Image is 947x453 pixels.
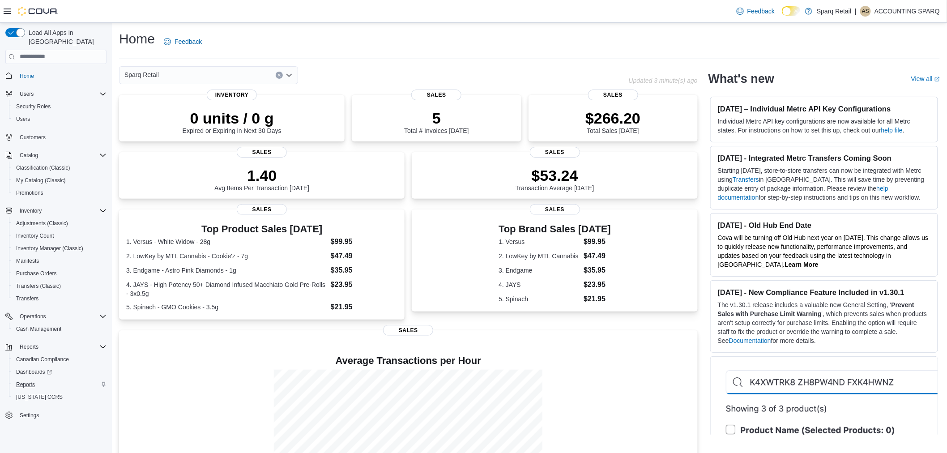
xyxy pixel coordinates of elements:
p: $53.24 [516,167,594,184]
span: Sales [237,204,287,215]
span: Users [20,90,34,98]
span: Sparq Retail [124,69,159,80]
span: Catalog [20,152,38,159]
span: Transfers [16,295,38,302]
button: Users [16,89,37,99]
dt: 5. Spinach [499,295,580,303]
a: Transfers [733,176,759,183]
span: Catalog [16,150,107,161]
h1: Home [119,30,155,48]
div: Avg Items Per Transaction [DATE] [214,167,309,192]
dd: $21.95 [331,302,398,312]
button: Inventory [2,205,110,217]
dd: $23.95 [331,279,398,290]
span: AS [862,6,869,17]
button: Canadian Compliance [9,353,110,366]
a: Adjustments (Classic) [13,218,72,229]
span: Promotions [13,188,107,198]
span: Inventory Manager (Classic) [13,243,107,254]
button: Customers [2,131,110,144]
span: Transfers [13,293,107,304]
span: Settings [20,412,39,419]
dd: $99.95 [331,236,398,247]
a: Security Roles [13,101,54,112]
button: Clear input [276,72,283,79]
button: [US_STATE] CCRS [9,391,110,403]
h3: Top Brand Sales [DATE] [499,224,611,235]
button: Reports [16,342,42,352]
a: Feedback [160,33,205,51]
a: [US_STATE] CCRS [13,392,66,402]
dd: $99.95 [584,236,611,247]
dt: 4. JAYS - High Potency 50+ Diamond Infused Macchiato Gold Pre-Rolls - 3x0.5g [126,280,327,298]
p: | [855,6,857,17]
span: Sales [237,147,287,158]
span: Washington CCRS [13,392,107,402]
h3: Top Product Sales [DATE] [126,224,397,235]
button: Home [2,69,110,82]
span: Inventory Count [16,232,54,239]
a: Reports [13,379,38,390]
button: Catalog [2,149,110,162]
button: Inventory [16,205,45,216]
a: help documentation [718,185,888,201]
button: Reports [9,378,110,391]
button: Purchase Orders [9,267,110,280]
span: Canadian Compliance [13,354,107,365]
a: Customers [16,132,49,143]
span: Users [16,89,107,99]
span: Canadian Compliance [16,356,69,363]
span: Reports [20,343,38,350]
img: Cova [18,7,58,16]
span: Manifests [16,257,39,265]
h3: [DATE] - Integrated Metrc Transfers Coming Soon [718,154,930,162]
span: Security Roles [13,101,107,112]
button: Users [9,113,110,125]
button: Security Roles [9,100,110,113]
dd: $35.95 [584,265,611,276]
a: Dashboards [9,366,110,378]
span: Inventory Count [13,231,107,241]
div: Total Sales [DATE] [585,109,640,134]
span: Sales [411,90,461,100]
span: Load All Apps in [GEOGRAPHIC_DATA] [25,28,107,46]
span: Classification (Classic) [16,164,70,171]
span: Inventory Manager (Classic) [16,245,83,252]
span: Customers [16,132,107,143]
div: Expired or Expiring in Next 30 Days [183,109,282,134]
span: Sales [530,147,580,158]
h3: [DATE] - Old Hub End Date [718,221,930,230]
a: Feedback [733,2,778,20]
span: Reports [16,381,35,388]
span: Transfers (Classic) [13,281,107,291]
span: Reports [13,379,107,390]
nav: Complex example [5,66,107,445]
p: The v1.30.1 release includes a valuable new General Setting, ' ', which prevents sales when produ... [718,300,930,345]
span: My Catalog (Classic) [13,175,107,186]
div: Total # Invoices [DATE] [404,109,469,134]
dd: $47.49 [584,251,611,261]
span: Promotions [16,189,43,197]
span: Settings [16,410,107,421]
button: My Catalog (Classic) [9,174,110,187]
a: Cash Management [13,324,65,334]
a: Learn More [785,261,818,268]
span: Inventory [16,205,107,216]
dt: 1. Versus - White Widow - 28g [126,237,327,246]
span: Dashboards [13,367,107,377]
span: Transfers (Classic) [16,282,61,290]
span: Inventory [20,207,42,214]
a: Documentation [729,337,771,344]
span: Feedback [747,7,775,16]
span: Adjustments (Classic) [13,218,107,229]
button: Operations [16,311,50,322]
dt: 3. Endgame - Astro Pink Diamonds - 1g [126,266,327,275]
span: Users [16,115,30,123]
dt: 2. LowKey by MTL Cannabis [499,252,580,261]
button: Classification (Classic) [9,162,110,174]
span: Operations [16,311,107,322]
h3: [DATE] - New Compliance Feature Included in v1.30.1 [718,288,930,297]
a: Inventory Manager (Classic) [13,243,87,254]
a: Manifests [13,256,43,266]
